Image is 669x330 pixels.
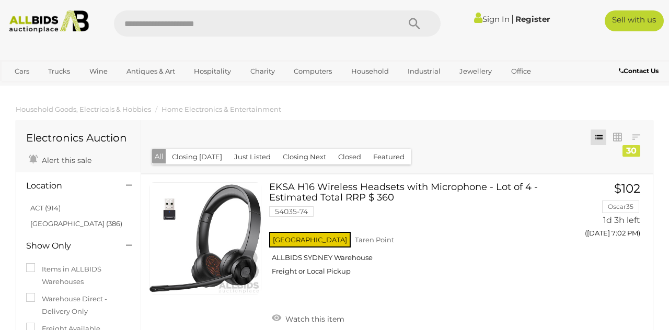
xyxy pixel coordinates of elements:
a: [GEOGRAPHIC_DATA] (386) [30,219,122,228]
a: Antiques & Art [120,63,182,80]
a: ACT (914) [30,204,61,212]
h4: Location [26,181,110,191]
a: Industrial [401,63,447,80]
div: 30 [622,145,640,157]
button: Closing [DATE] [166,149,228,165]
a: Computers [287,63,339,80]
a: Alert this sale [26,151,94,167]
a: Wine [83,63,114,80]
a: Home Electronics & Entertainment [162,105,281,113]
a: Cars [8,63,36,80]
a: Sign In [474,14,510,24]
span: | [511,13,514,25]
a: Sports [8,80,43,97]
h1: Electronics Auction [26,132,130,144]
label: Items in ALLBIDS Warehouses [26,263,130,288]
a: Office [504,63,538,80]
span: $102 [614,181,640,196]
a: Household Goods, Electricals & Hobbies [16,105,151,113]
span: Alert this sale [39,156,91,165]
a: [GEOGRAPHIC_DATA] [48,80,136,97]
a: Sell with us [605,10,664,31]
a: Trucks [41,63,77,80]
a: Jewellery [453,63,499,80]
img: Allbids.com.au [5,10,93,33]
h4: Show Only [26,241,110,251]
a: Watch this item [269,310,347,326]
label: Warehouse Direct - Delivery Only [26,293,130,317]
button: Featured [367,149,411,165]
button: Closing Next [276,149,332,165]
button: Search [388,10,441,37]
button: Closed [332,149,367,165]
a: Register [515,14,550,24]
a: Contact Us [619,65,661,77]
button: All [152,149,166,164]
a: Household [344,63,396,80]
a: Charity [244,63,282,80]
a: $102 Oscar35 1d 3h left ([DATE] 7:02 PM) [576,182,643,243]
button: Just Listed [228,149,277,165]
a: EKSA H16 Wireless Headsets with Microphone - Lot of 4 - Estimated Total RRP $ 360 54035-74 [GEOGR... [277,182,560,284]
span: Watch this item [283,314,344,324]
a: Hospitality [187,63,238,80]
b: Contact Us [619,67,659,75]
